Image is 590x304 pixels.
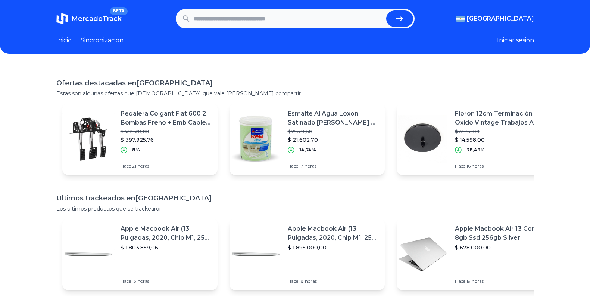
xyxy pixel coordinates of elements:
p: Hace 16 horas [455,163,546,169]
p: -14,74% [297,147,316,153]
a: Featured imagePedalera Colgant Fiat 600 2 Bombas Freno + Emb Cable Collino$ 432.528,00$ 397.925,7... [62,103,218,175]
p: $ 397.925,76 [121,136,212,144]
a: Inicio [56,36,72,45]
img: Featured image [397,113,449,165]
span: MercadoTrack [71,15,122,23]
img: Featured image [230,228,282,280]
p: Hace 17 horas [288,163,379,169]
img: Featured image [62,113,115,165]
a: Featured imageApple Macbook Air (13 Pulgadas, 2020, Chip M1, 256 Gb De Ssd, 8 Gb De Ram) - Plata$... [62,218,218,290]
span: BETA [110,7,127,15]
button: Iniciar sesion [497,36,534,45]
a: MercadoTrackBETA [56,13,122,25]
p: Pedalera Colgant Fiat 600 2 Bombas Freno + Emb Cable Collino [121,109,212,127]
a: Sincronizacion [81,36,124,45]
p: $ 14.598,00 [455,136,546,144]
p: Los ultimos productos que se trackearon. [56,205,534,212]
a: Featured imageFloron 12cm Terminación Oxido Vintage Trabajos A Medida$ 23.731,00$ 14.598,00-38,49... [397,103,552,175]
p: $ 1.803.859,06 [121,244,212,251]
img: Featured image [397,228,449,280]
span: [GEOGRAPHIC_DATA] [467,14,534,23]
a: Featured imageApple Macbook Air 13 Core I5 8gb Ssd 256gb Silver$ 678.000,00Hace 19 horas [397,218,552,290]
p: $ 432.528,00 [121,129,212,135]
p: Apple Macbook Air (13 Pulgadas, 2020, Chip M1, 256 Gb De Ssd, 8 Gb De Ram) - Plata [121,224,212,242]
h1: Ofertas destacadas en [GEOGRAPHIC_DATA] [56,78,534,88]
h1: Ultimos trackeados en [GEOGRAPHIC_DATA] [56,193,534,203]
p: Esmalte Al Agua Loxon Satinado [PERSON_NAME] X 1lt [PERSON_NAME] - Prestigio [288,109,379,127]
p: $ 1.895.000,00 [288,244,379,251]
p: -8% [130,147,140,153]
p: Hace 19 horas [455,278,546,284]
p: Hace 13 horas [121,278,212,284]
p: Hace 18 horas [288,278,379,284]
p: $ 678.000,00 [455,244,546,251]
p: Apple Macbook Air 13 Core I5 8gb Ssd 256gb Silver [455,224,546,242]
p: $ 25.336,50 [288,129,379,135]
img: Featured image [62,228,115,280]
img: Featured image [230,113,282,165]
p: $ 23.731,00 [455,129,546,135]
img: Argentina [456,16,465,22]
p: Floron 12cm Terminación Oxido Vintage Trabajos A Medida [455,109,546,127]
a: Featured imageApple Macbook Air (13 Pulgadas, 2020, Chip M1, 256 Gb De Ssd, 8 Gb De Ram) - Plata$... [230,218,385,290]
p: -38,49% [465,147,485,153]
p: Apple Macbook Air (13 Pulgadas, 2020, Chip M1, 256 Gb De Ssd, 8 Gb De Ram) - Plata [288,224,379,242]
p: $ 21.602,70 [288,136,379,144]
img: MercadoTrack [56,13,68,25]
p: Hace 21 horas [121,163,212,169]
p: Estas son algunas ofertas que [DEMOGRAPHIC_DATA] que vale [PERSON_NAME] compartir. [56,90,534,97]
button: [GEOGRAPHIC_DATA] [456,14,534,23]
a: Featured imageEsmalte Al Agua Loxon Satinado [PERSON_NAME] X 1lt [PERSON_NAME] - Prestigio$ 25.33... [230,103,385,175]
